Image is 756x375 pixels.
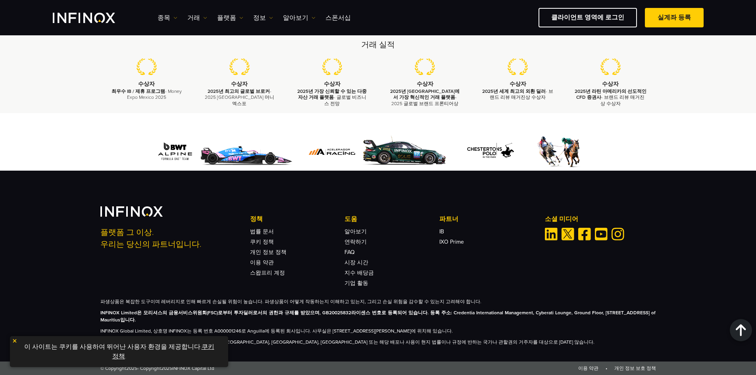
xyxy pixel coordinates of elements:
[344,228,367,235] a: 알아보기
[324,81,340,87] strong: 수상자
[187,13,207,23] a: 거래
[296,88,369,107] p: - 글로벌 비즈니스 전망
[231,81,248,87] strong: 수상자
[138,81,155,87] strong: 수상자
[100,338,656,346] p: 이 사이트의 정보는 아프가니스탄, [GEOGRAPHIC_DATA], [GEOGRAPHIC_DATA], [GEOGRAPHIC_DATA], [GEOGRAPHIC_DATA] 또는 ...
[250,259,274,266] a: 이용 약관
[208,88,270,94] strong: 2025년 최고의 글로벌 브로커
[645,8,704,27] a: 실계좌 등록
[250,228,274,235] a: 법률 문서
[100,310,656,323] strong: INFINOX Limited은 모리셔스의 금융서비스위원회(FSC)로부터 투자딜러로서의 권한과 규제를 받았으며, GB20025832라이센스 번호로 등록되어 있습니다. 등록 주소...
[595,228,608,240] a: Youtube
[575,88,646,100] strong: 2025년 라틴 아메리카의 선도적인 CFD 증권사
[110,88,183,100] p: - Money Expo Mexico 2025
[614,365,656,371] a: 개인 정보 보호 정책
[539,8,637,27] a: 클라이언트 영역에 로그인
[100,365,214,372] span: © Copyright - Copyright INFINOX Capital Ltd
[545,214,656,224] p: 소셜 미디어
[578,228,591,240] a: Facebook
[250,214,344,224] p: 정책
[344,269,374,276] a: 지수 배당금
[344,280,368,287] a: 기업 활동
[612,228,624,240] a: Instagram
[481,88,554,100] p: - 브랜드 리뷰 매거진상 수상자
[250,269,285,276] a: 스왑프리 계정
[100,39,656,50] h2: 거래 실적
[100,227,239,250] p: 플랫폼 그 이상. 우리는 당신의 파트너입니다.
[217,13,243,23] a: 플랫폼
[344,259,368,266] a: 시장 시간
[344,249,355,256] a: FAQ
[482,88,546,94] strong: 2025년 세계 최고의 외환 딜러
[100,298,656,305] p: 파생상품은 복잡한 도구이며 레버리지로 인해 빠르게 손실될 위험이 높습니다. 파생상품이 어떻게 작동하는지 이해하고 있는지, 그리고 손실 위험을 감수할 수 있는지 고려해야 합니다.
[389,88,462,107] p: - 2025 글로벌 브랜드 프론티어상
[203,88,276,107] p: - 2025 [GEOGRAPHIC_DATA] 머니 엑스포
[344,238,367,245] a: 연락하기
[510,81,526,87] strong: 수상자
[545,228,558,240] a: Linkedin
[417,81,433,87] strong: 수상자
[344,214,439,224] p: 도움
[253,13,273,23] a: 정보
[161,365,172,371] span: 2025
[439,214,534,224] p: 파트너
[250,249,287,256] a: 개인 정보 정책
[602,81,619,87] strong: 수상자
[14,340,224,363] p: 이 사이트는 쿠키를 사용하여 뛰어난 사용자 환경을 제공합니다. .
[578,365,598,371] a: 이용 약관
[574,88,647,107] p: - 브랜드 리뷰 매거진상 수상자
[390,88,460,100] strong: 2025년 [GEOGRAPHIC_DATA]에서 가장 혁신적인 거래 플랫폼
[562,228,574,240] a: Twitter
[112,88,165,94] strong: 최우수 IB / 제휴 프로그램
[53,13,134,23] a: INFINOX Logo
[126,365,137,371] span: 2025
[158,13,177,23] a: 종목
[325,13,351,23] a: 스폰서십
[100,327,656,335] p: INFINOX Global Limited, 상호명 INFINOX는 등록 번호 A000001246로 Anguilla에 등록된 회사입니다. 사무실은 [STREET_ADDRESS]...
[439,228,444,235] a: IB
[297,88,367,100] strong: 2025년 가장 신뢰할 수 있는 다중 자산 거래 플랫폼
[12,338,17,344] img: yellow close icon
[250,238,274,245] a: 쿠키 정책
[283,13,315,23] a: 알아보기
[439,238,464,245] a: IXO Prime
[600,365,613,371] span: •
